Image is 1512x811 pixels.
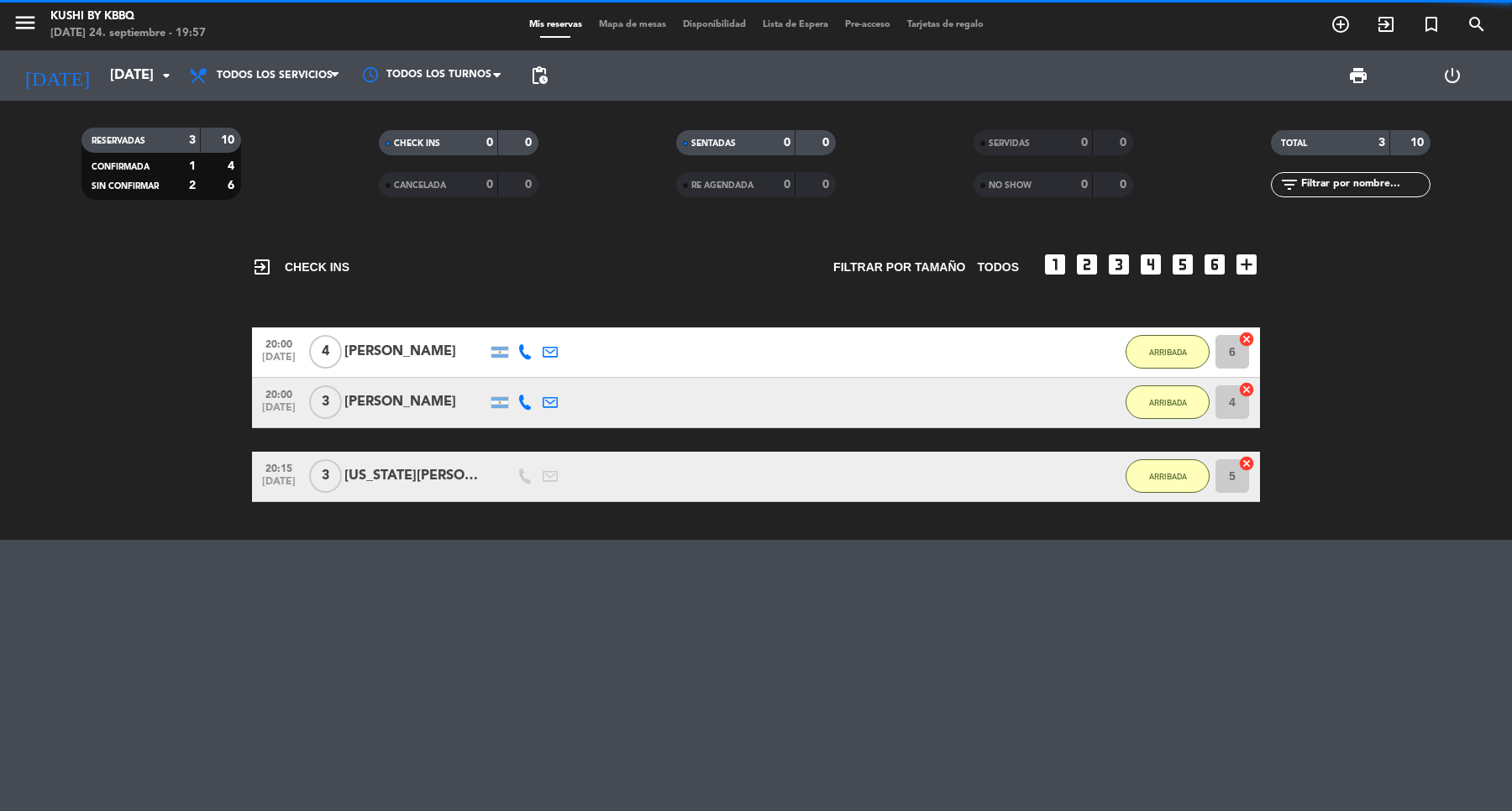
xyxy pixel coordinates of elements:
strong: 0 [1120,179,1130,191]
i: search [1467,14,1487,34]
span: Filtrar por tamaño [833,258,965,277]
span: Lista de Espera [754,20,837,29]
span: print [1348,65,1368,86]
span: ARRIBADA [1149,472,1187,481]
span: [DATE] [258,402,300,421]
i: looks_5 [1169,251,1196,278]
span: 20:15 [258,458,300,477]
strong: 0 [784,179,790,191]
i: filter_list [1279,175,1299,195]
span: pending_actions [529,65,549,86]
span: CONFIRMADA [92,163,150,171]
span: [DATE] [258,352,300,371]
button: ARRIBADA [1126,335,1210,369]
div: [US_STATE][PERSON_NAME] [344,465,487,487]
span: TODOS [977,258,1019,277]
span: Tarjetas de regalo [899,20,992,29]
span: 20:00 [258,384,300,403]
strong: 10 [221,134,238,146]
span: ARRIBADA [1149,348,1187,357]
button: ARRIBADA [1126,385,1210,419]
strong: 0 [525,179,535,191]
i: looks_6 [1201,251,1228,278]
strong: 0 [1081,179,1088,191]
span: Mis reservas [521,20,591,29]
i: menu [13,10,38,35]
strong: 3 [1378,137,1385,149]
i: exit_to_app [252,257,272,277]
strong: 3 [189,134,196,146]
i: add_circle_outline [1331,14,1351,34]
input: Filtrar por nombre... [1299,175,1430,194]
span: 4 [309,335,342,369]
span: CANCELADA [394,181,446,190]
strong: 2 [189,180,196,191]
button: ARRIBADA [1126,459,1210,493]
strong: 4 [228,160,238,172]
span: Mapa de mesas [591,20,675,29]
i: looks_4 [1137,251,1164,278]
span: 3 [309,459,342,493]
i: turned_in_not [1421,14,1441,34]
span: NO SHOW [989,181,1032,190]
span: TOTAL [1281,139,1307,148]
i: cancel [1238,455,1255,472]
span: SIN CONFIRMAR [92,182,159,191]
i: cancel [1238,381,1255,398]
span: ARRIBADA [1149,398,1187,407]
strong: 0 [1081,137,1088,149]
span: CHECK INS [394,139,440,148]
div: LOG OUT [1405,50,1499,101]
strong: 0 [822,179,832,191]
strong: 0 [784,137,790,149]
div: [DATE] 24. septiembre - 19:57 [50,25,206,42]
span: 3 [309,385,342,419]
i: looks_two [1074,251,1100,278]
span: CHECK INS [252,257,349,277]
span: Disponibilidad [675,20,754,29]
strong: 0 [486,179,493,191]
span: SERVIDAS [989,139,1030,148]
strong: 1 [189,160,196,172]
i: looks_one [1042,251,1068,278]
i: looks_3 [1105,251,1132,278]
i: power_settings_new [1442,65,1462,86]
strong: 0 [1120,137,1130,149]
strong: 0 [822,137,832,149]
span: RESERVADAS [92,137,145,145]
i: arrow_drop_down [156,65,176,86]
strong: 0 [486,137,493,149]
i: add_box [1233,251,1260,278]
span: [DATE] [258,476,300,495]
span: Todos los servicios [217,70,333,81]
strong: 6 [228,180,238,191]
strong: 0 [525,137,535,149]
strong: 10 [1410,137,1427,149]
span: RE AGENDADA [691,181,753,190]
span: SENTADAS [691,139,736,148]
div: [PERSON_NAME] [344,391,487,413]
i: cancel [1238,331,1255,348]
span: Pre-acceso [837,20,899,29]
div: [PERSON_NAME] [344,341,487,363]
div: Kushi by KBBQ [50,8,206,25]
i: exit_to_app [1376,14,1396,34]
i: [DATE] [13,57,102,94]
span: 20:00 [258,333,300,353]
button: menu [13,10,38,41]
